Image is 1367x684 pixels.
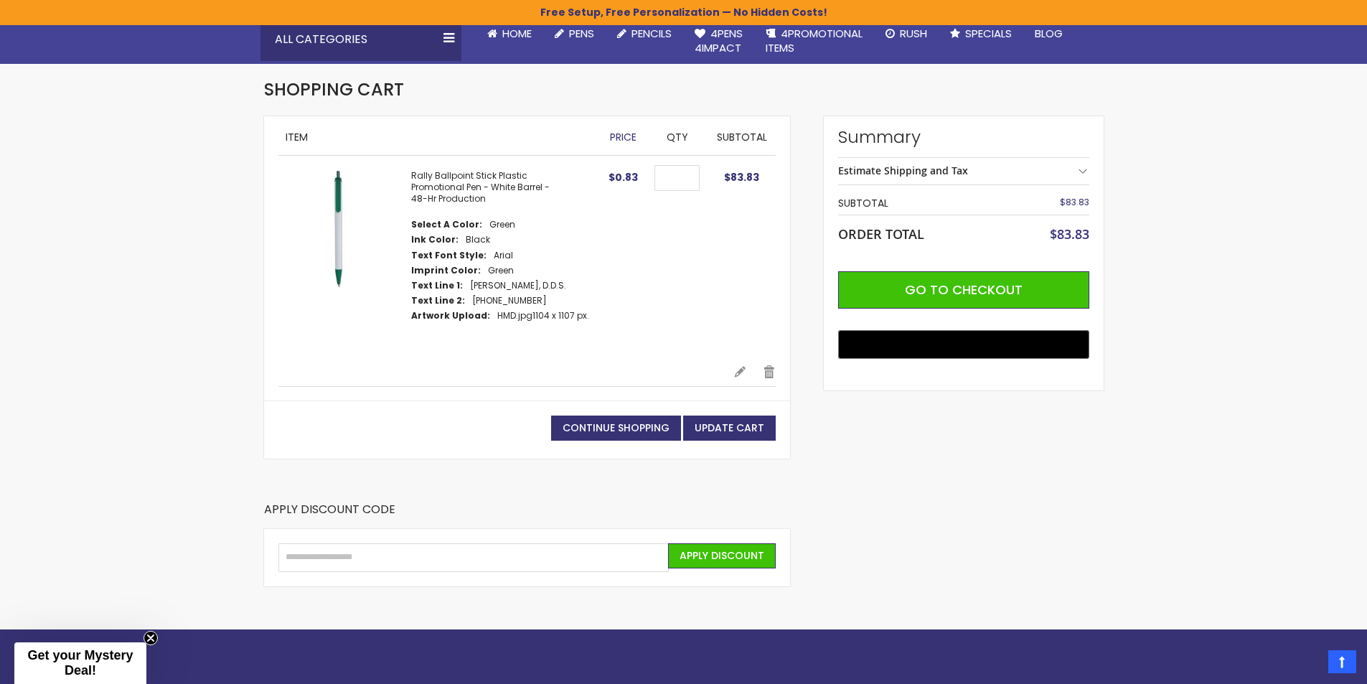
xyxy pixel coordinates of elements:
span: Specials [965,26,1012,41]
span: Apply Discount [680,548,764,563]
dt: Text Font Style [411,250,487,261]
dt: Text Line 2 [411,295,465,306]
a: Specials [939,18,1023,50]
a: Rush [874,18,939,50]
span: Home [502,26,532,41]
a: 4PROMOTIONALITEMS [754,18,874,65]
a: Top [1328,650,1356,673]
a: Blog [1023,18,1074,50]
button: Go to Checkout [838,271,1089,309]
span: Shopping Cart [264,78,404,101]
span: $83.83 [724,170,759,184]
div: All Categories [260,18,461,61]
a: Pens [543,18,606,50]
dd: Green [489,219,515,230]
span: $83.83 [1050,225,1089,243]
span: Go to Checkout [905,281,1023,299]
a: 4Pens4impact [683,18,754,65]
dt: Select A Color [411,219,482,230]
dd: [PHONE_NUMBER] [472,295,547,306]
strong: Apply Discount Code [264,502,395,528]
span: $83.83 [1060,196,1089,208]
span: Get your Mystery Deal! [27,648,133,678]
span: 4Pens 4impact [695,26,743,55]
a: Pencils [606,18,683,50]
a: HMD.jpg [497,309,532,322]
a: Rally Ballpoint Stick Plastic Promotional Pen - White Barrel - 48-Hr Production-Green [278,170,411,351]
th: Subtotal [838,192,1015,215]
dt: Text Line 1 [411,280,463,291]
dd: Green [488,265,514,276]
a: Continue Shopping [551,416,681,441]
a: Rally Ballpoint Stick Plastic Promotional Pen - White Barrel - 48-Hr Production [411,169,550,205]
dt: Ink Color [411,234,459,245]
span: Rush [900,26,927,41]
dt: Imprint Color [411,265,481,276]
a: Home [476,18,543,50]
span: Update Cart [695,421,764,435]
dd: 1104 x 1107 px. [497,310,589,322]
div: Get your Mystery Deal!Close teaser [14,642,146,684]
button: Buy with GPay [838,330,1089,359]
span: Blog [1035,26,1063,41]
img: Rally Ballpoint Stick Plastic Promotional Pen - White Barrel - 48-Hr Production-Green [278,170,397,289]
dd: Black [466,234,490,245]
span: Subtotal [717,130,767,144]
button: Close teaser [144,631,158,645]
span: $0.83 [609,170,638,184]
strong: Estimate Shipping and Tax [838,164,968,177]
span: Qty [667,130,688,144]
dt: Artwork Upload [411,310,490,322]
dd: Arial [494,250,513,261]
span: Pencils [631,26,672,41]
button: Update Cart [683,416,776,441]
span: Pens [569,26,594,41]
strong: Summary [838,126,1089,149]
strong: Order Total [838,223,924,243]
span: Price [610,130,636,144]
span: Item [286,130,308,144]
dd: [PERSON_NAME], D.D.S. [470,280,566,291]
span: 4PROMOTIONAL ITEMS [766,26,863,55]
span: Continue Shopping [563,421,670,435]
